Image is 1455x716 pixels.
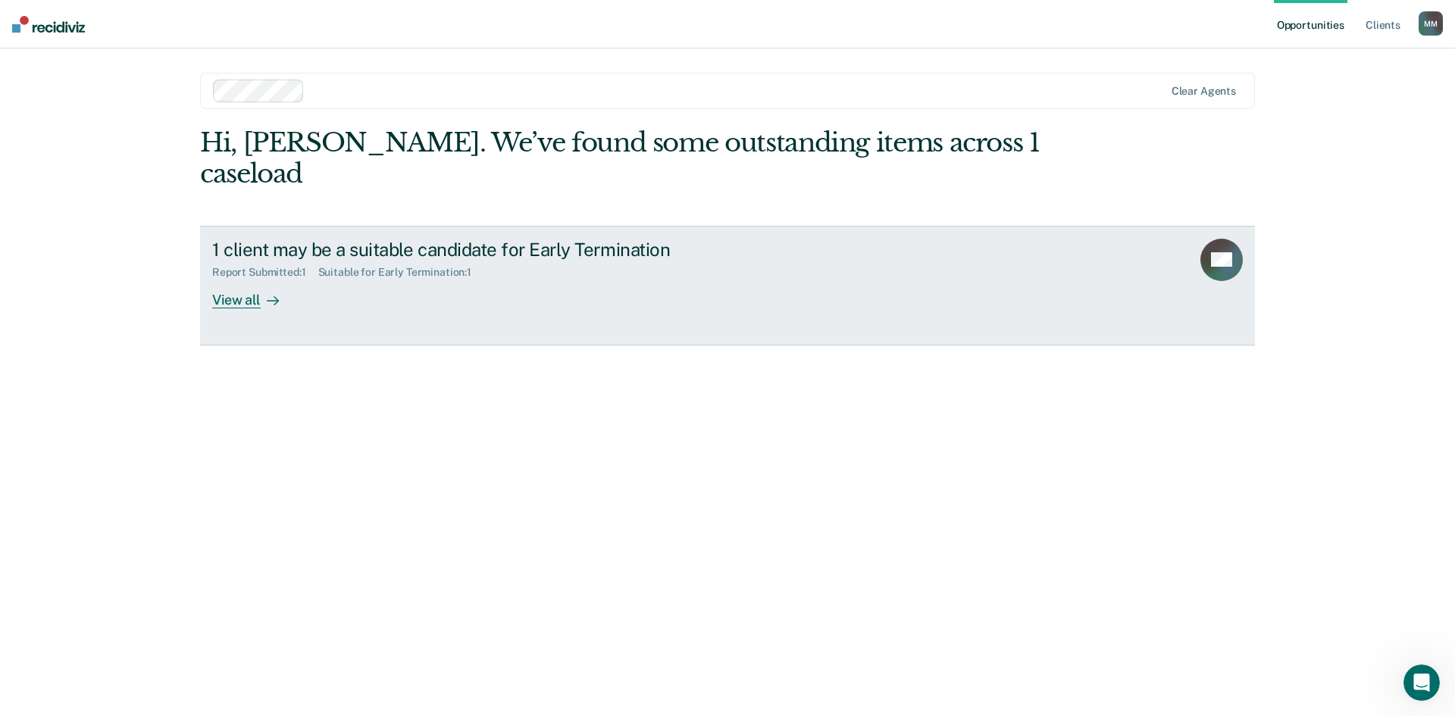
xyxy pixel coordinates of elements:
div: 1 client may be a suitable candidate for Early Termination [212,239,744,261]
a: 1 client may be a suitable candidate for Early TerminationReport Submitted:1Suitable for Early Te... [200,226,1255,345]
div: Hi, [PERSON_NAME]. We’ve found some outstanding items across 1 caseload [200,127,1044,189]
img: Recidiviz [12,16,85,33]
button: MM [1419,11,1443,36]
div: M M [1419,11,1443,36]
div: Report Submitted : 1 [212,266,318,279]
iframe: Intercom live chat [1403,664,1440,701]
div: Clear agents [1172,85,1236,98]
div: Suitable for Early Termination : 1 [318,266,484,279]
div: View all [212,279,297,308]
